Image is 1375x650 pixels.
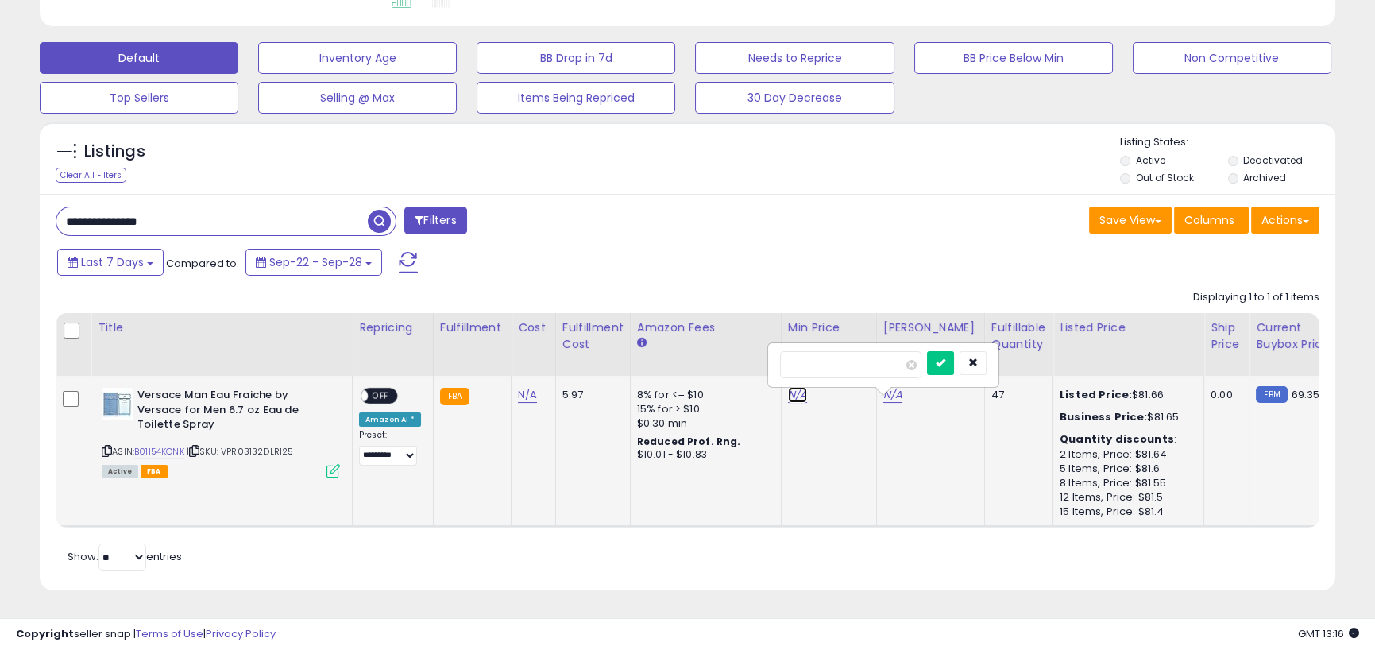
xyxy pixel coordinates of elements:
[637,435,741,448] b: Reduced Prof. Rng.
[1060,319,1197,336] div: Listed Price
[102,388,133,420] img: 51cxdavp5bL._SL40_.jpg
[637,448,769,462] div: $10.01 - $10.83
[1256,319,1338,353] div: Current Buybox Price
[368,389,393,403] span: OFF
[914,42,1113,74] button: BB Price Below Min
[359,430,421,466] div: Preset:
[883,387,902,403] a: N/A
[206,626,276,641] a: Privacy Policy
[269,254,362,270] span: Sep-22 - Sep-28
[440,388,469,405] small: FBA
[40,42,238,74] button: Default
[102,465,138,478] span: All listings currently available for purchase on Amazon
[440,319,504,336] div: Fulfillment
[1060,388,1192,402] div: $81.66
[1256,386,1287,403] small: FBM
[1292,387,1320,402] span: 69.35
[56,168,126,183] div: Clear All Filters
[788,387,807,403] a: N/A
[788,319,870,336] div: Min Price
[1060,490,1192,505] div: 12 Items, Price: $81.5
[562,319,624,353] div: Fulfillment Cost
[1060,432,1192,447] div: :
[136,626,203,641] a: Terms of Use
[258,82,457,114] button: Selling @ Max
[991,319,1046,353] div: Fulfillable Quantity
[637,402,769,416] div: 15% for > $10
[1211,319,1242,353] div: Ship Price
[1060,409,1147,424] b: Business Price:
[1243,171,1286,184] label: Archived
[1298,626,1359,641] span: 2025-10-6 13:16 GMT
[477,42,675,74] button: BB Drop in 7d
[883,319,978,336] div: [PERSON_NAME]
[1089,207,1172,234] button: Save View
[16,626,74,641] strong: Copyright
[518,387,537,403] a: N/A
[68,549,182,564] span: Show: entries
[1135,171,1193,184] label: Out of Stock
[1251,207,1319,234] button: Actions
[637,319,774,336] div: Amazon Fees
[1184,212,1234,228] span: Columns
[1243,153,1303,167] label: Deactivated
[1133,42,1331,74] button: Non Competitive
[1060,410,1192,424] div: $81.65
[637,388,769,402] div: 8% for <= $10
[1060,476,1192,490] div: 8 Items, Price: $81.55
[258,42,457,74] button: Inventory Age
[404,207,466,234] button: Filters
[40,82,238,114] button: Top Sellers
[991,388,1041,402] div: 47
[84,141,145,163] h5: Listings
[137,388,330,436] b: Versace Man Eau Fraiche by Versace for Men 6.7 oz Eau de Toilette Spray
[187,445,294,458] span: | SKU: VPR03132DLR125
[695,82,894,114] button: 30 Day Decrease
[477,82,675,114] button: Items Being Repriced
[1060,505,1192,519] div: 15 Items, Price: $81.4
[637,416,769,431] div: $0.30 min
[1060,462,1192,476] div: 5 Items, Price: $81.6
[1120,135,1335,150] p: Listing States:
[102,388,340,476] div: ASIN:
[518,319,549,336] div: Cost
[81,254,144,270] span: Last 7 Days
[1193,290,1319,305] div: Displaying 1 to 1 of 1 items
[1060,387,1132,402] b: Listed Price:
[359,412,421,427] div: Amazon AI *
[134,445,184,458] a: B01I54KONK
[1060,447,1192,462] div: 2 Items, Price: $81.64
[16,627,276,642] div: seller snap | |
[637,336,647,350] small: Amazon Fees.
[141,465,168,478] span: FBA
[1211,388,1237,402] div: 0.00
[1060,431,1174,447] b: Quantity discounts
[98,319,346,336] div: Title
[1174,207,1249,234] button: Columns
[1135,153,1165,167] label: Active
[57,249,164,276] button: Last 7 Days
[359,319,427,336] div: Repricing
[695,42,894,74] button: Needs to Reprice
[562,388,618,402] div: 5.97
[166,256,239,271] span: Compared to:
[245,249,382,276] button: Sep-22 - Sep-28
